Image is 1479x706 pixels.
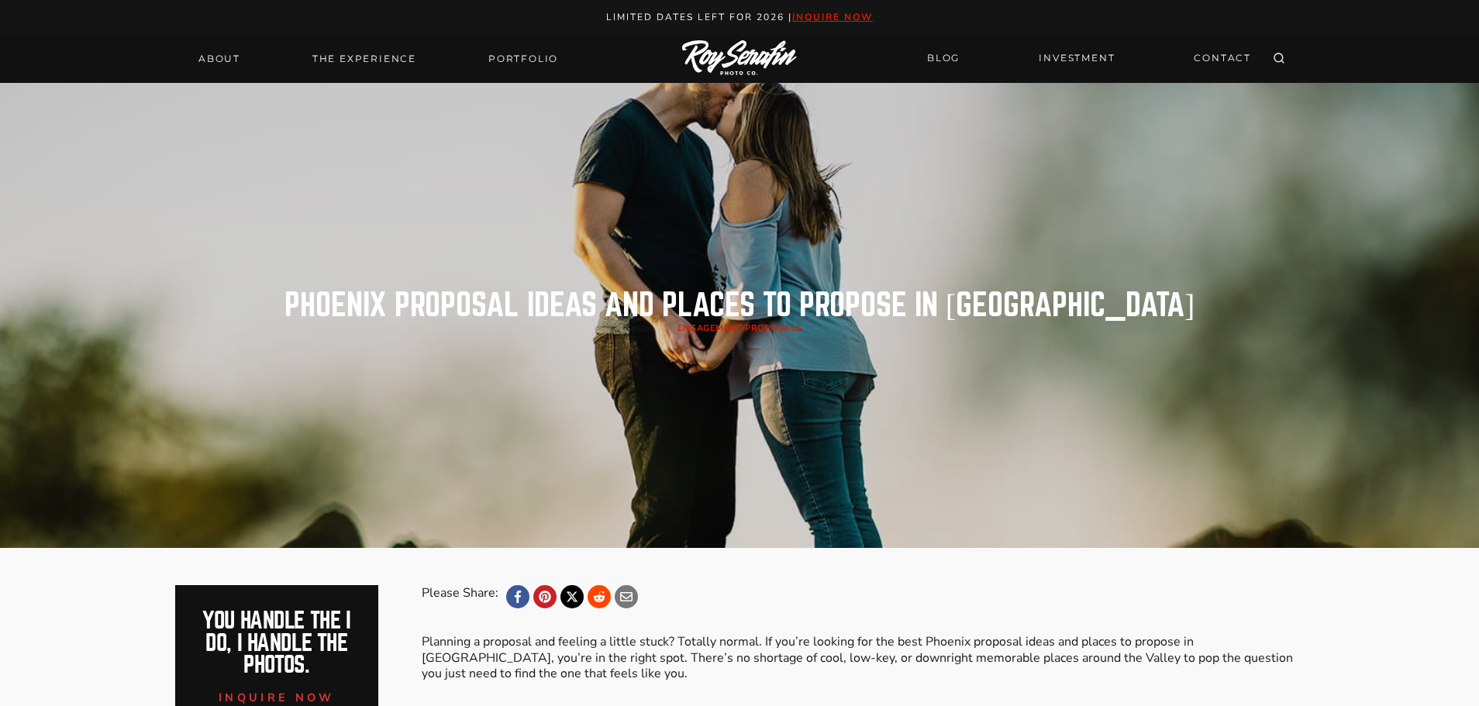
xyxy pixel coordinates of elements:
[422,634,1304,682] p: Planning a proposal and feeling a little stuck? Totally normal. If you’re looking for the best Ph...
[1029,45,1124,72] a: INVESTMENT
[682,40,797,77] img: Logo of Roy Serafin Photo Co., featuring stylized text in white on a light background, representi...
[533,585,557,608] a: Pinterest
[1184,45,1260,72] a: CONTACT
[284,290,1195,321] h1: Phoenix Proposal Ideas and Places to Propose in [GEOGRAPHIC_DATA]
[615,585,638,608] a: Email
[677,322,802,334] span: /
[192,610,362,677] h2: You handle the i do, I handle the photos.
[745,322,802,334] a: Proposals
[189,48,567,70] nav: Primary Navigation
[1268,48,1290,70] button: View Search Form
[918,45,969,72] a: BLOG
[792,11,873,23] a: inquire now
[303,48,426,70] a: THE EXPERIENCE
[560,585,584,608] a: X
[219,690,335,705] span: inquire now
[17,9,1463,26] p: Limited Dates LEft for 2026 |
[677,322,743,334] a: Engagement
[918,45,1260,72] nav: Secondary Navigation
[479,48,567,70] a: Portfolio
[588,585,611,608] a: Reddit
[506,585,529,608] a: Facebook
[422,585,498,608] div: Please Share:
[189,48,250,70] a: About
